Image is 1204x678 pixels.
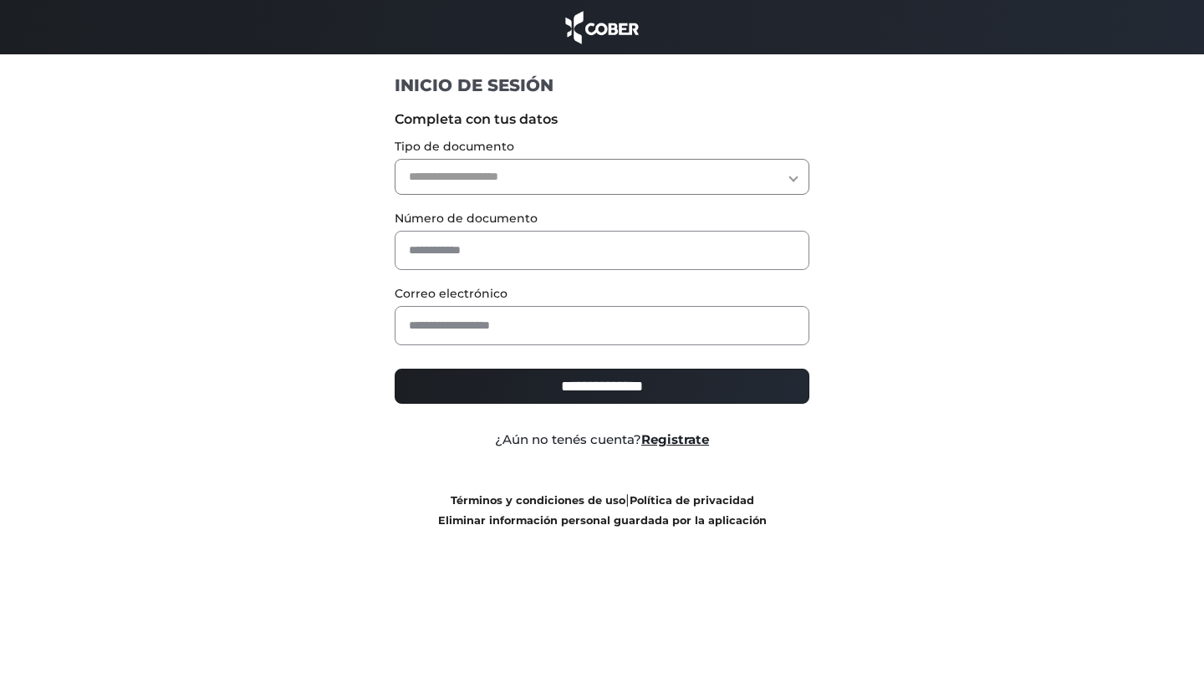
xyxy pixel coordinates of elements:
img: cober_marca.png [561,8,643,46]
label: Tipo de documento [395,138,810,155]
a: Términos y condiciones de uso [451,494,625,507]
a: Política de privacidad [630,494,754,507]
div: | [382,490,823,530]
div: ¿Aún no tenés cuenta? [382,431,823,450]
label: Número de documento [395,210,810,227]
label: Correo electrónico [395,285,810,303]
a: Registrate [641,431,709,447]
a: Eliminar información personal guardada por la aplicación [438,514,767,527]
h1: INICIO DE SESIÓN [395,74,810,96]
label: Completa con tus datos [395,110,810,130]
